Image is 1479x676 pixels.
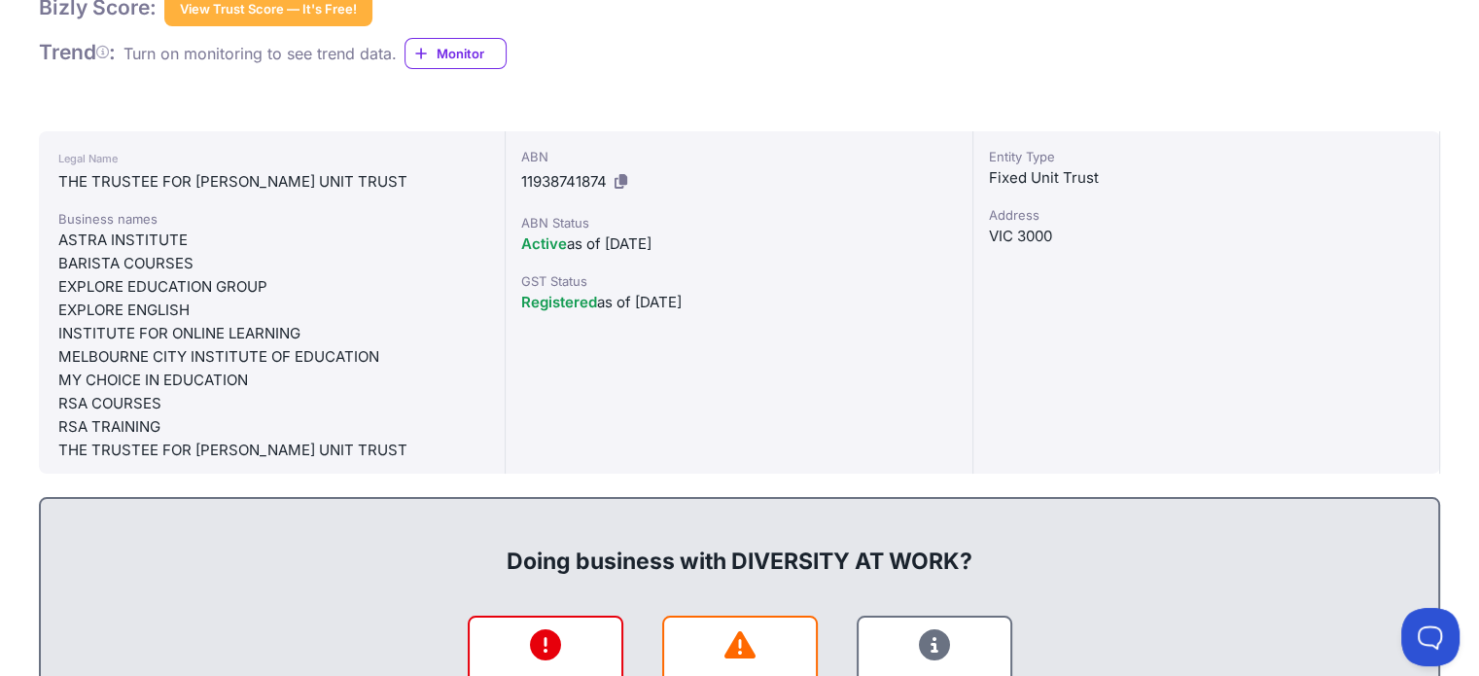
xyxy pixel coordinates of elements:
div: VIC 3000 [989,225,1424,248]
div: Turn on monitoring to see trend data. [123,42,397,65]
div: EXPLORE ENGLISH [58,299,485,322]
div: Entity Type [989,147,1424,166]
div: RSA COURSES [58,392,485,415]
div: Address [989,205,1424,225]
div: Business names [58,209,485,229]
span: 11938741874 [521,172,607,191]
h1: Trend : [39,40,116,65]
div: ASTRA INSTITUTE [58,229,485,252]
div: Doing business with DIVERSITY AT WORK? [60,515,1419,577]
span: Registered [521,293,597,311]
div: EXPLORE EDUCATION GROUP [58,275,485,299]
div: ABN [521,147,956,166]
div: Legal Name [58,147,485,170]
div: as of [DATE] [521,291,956,314]
div: MY CHOICE IN EDUCATION [58,369,485,392]
iframe: Toggle Customer Support [1401,608,1460,666]
div: RSA TRAINING [58,415,485,439]
span: Monitor [437,44,506,63]
div: THE TRUSTEE FOR [PERSON_NAME] UNIT TRUST [58,170,485,194]
div: GST Status [521,271,956,291]
div: BARISTA COURSES [58,252,485,275]
div: Fixed Unit Trust [989,166,1424,190]
div: THE TRUSTEE FOR [PERSON_NAME] UNIT TRUST [58,439,485,462]
div: MELBOURNE CITY INSTITUTE OF EDUCATION [58,345,485,369]
div: ABN Status [521,213,956,232]
a: Monitor [405,38,507,69]
div: INSTITUTE FOR ONLINE LEARNING [58,322,485,345]
span: Active [521,234,567,253]
div: as of [DATE] [521,232,956,256]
